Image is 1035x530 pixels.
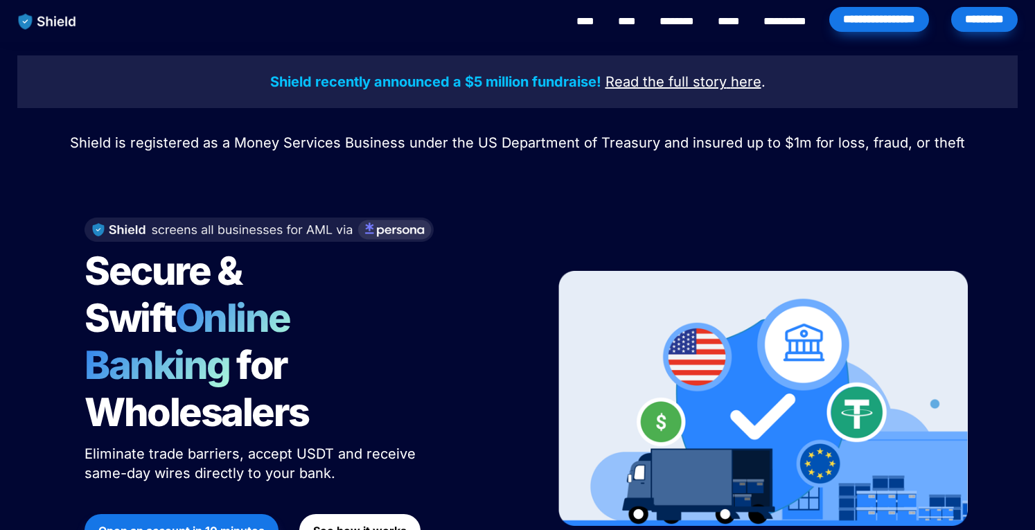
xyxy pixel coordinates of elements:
u: Read the full story [605,73,727,90]
a: Read the full story [605,76,727,89]
span: Online Banking [85,294,304,389]
strong: Shield recently announced a $5 million fundraise! [270,73,601,90]
span: Eliminate trade barriers, accept USDT and receive same-day wires directly to your bank. [85,445,420,482]
u: here [731,73,761,90]
img: website logo [12,7,83,36]
span: for Wholesalers [85,342,309,436]
span: Secure & Swift [85,247,248,342]
a: here [731,76,761,89]
span: Shield is registered as a Money Services Business under the US Department of Treasury and insured... [70,134,965,151]
span: . [761,73,766,90]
